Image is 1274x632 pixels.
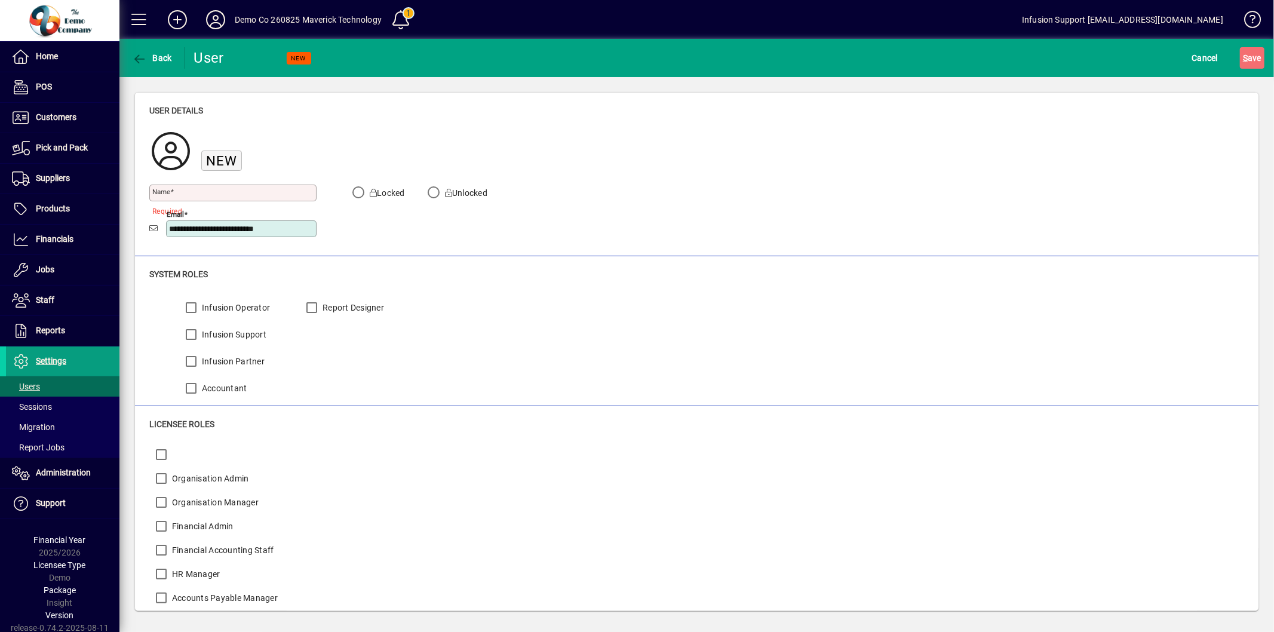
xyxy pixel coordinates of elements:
a: Jobs [6,255,119,285]
a: Migration [6,417,119,437]
span: Reports [36,326,65,335]
label: Accountant [199,382,247,394]
label: Financial Admin [170,520,234,532]
label: Report Designer [320,302,384,314]
span: Back [132,53,172,63]
mat-label: Email [167,210,184,218]
span: S [1243,53,1248,63]
a: Reports [6,316,119,346]
span: Customers [36,112,76,122]
span: Pick and Pack [36,143,88,152]
span: Cancel [1192,48,1218,68]
label: HR Manager [170,568,220,580]
span: POS [36,82,52,91]
label: Organisation Manager [170,496,259,508]
span: Licensee roles [149,419,214,429]
a: Administration [6,458,119,488]
button: Back [129,47,175,69]
span: Migration [12,422,55,432]
label: Locked [367,187,405,199]
a: POS [6,72,119,102]
a: Users [6,376,119,397]
label: Infusion Operator [199,302,270,314]
label: Infusion Partner [199,355,265,367]
a: Home [6,42,119,72]
span: Financial Year [34,535,86,545]
a: Products [6,194,119,224]
app-page-header-button: Back [119,47,185,69]
a: Report Jobs [6,437,119,458]
span: Licensee Type [34,560,86,570]
span: Settings [36,356,66,366]
span: Products [36,204,70,213]
span: Financials [36,234,73,244]
span: System roles [149,269,208,279]
span: Suppliers [36,173,70,183]
div: User [194,48,245,68]
a: Suppliers [6,164,119,194]
span: Users [12,382,40,391]
a: Support [6,489,119,519]
span: Sessions [12,402,52,412]
span: User details [149,106,203,115]
span: Package [44,585,76,595]
label: Unlocked [443,187,487,199]
span: Administration [36,468,91,477]
span: Version [46,610,74,620]
a: Staff [6,286,119,315]
label: Accounts Payable Manager [170,592,278,604]
a: Knowledge Base [1235,2,1259,41]
a: Financials [6,225,119,254]
span: Support [36,498,66,508]
mat-label: Name [152,188,170,196]
span: Home [36,51,58,61]
a: Customers [6,103,119,133]
button: Cancel [1189,47,1221,69]
a: Sessions [6,397,119,417]
span: New [206,153,237,168]
span: NEW [291,54,306,62]
button: Profile [197,9,235,30]
mat-error: Required [152,204,307,217]
label: Financial Accounting Staff [170,544,274,556]
div: Demo Co 260825 Maverick Technology [235,10,382,29]
div: Infusion Support [EMAIL_ADDRESS][DOMAIN_NAME] [1022,10,1223,29]
label: Organisation Admin [170,473,249,484]
a: Pick and Pack [6,133,119,163]
span: Staff [36,295,54,305]
button: Save [1240,47,1264,69]
span: Jobs [36,265,54,274]
span: Report Jobs [12,443,65,452]
span: ave [1243,48,1261,68]
label: Infusion Support [199,329,266,340]
button: Add [158,9,197,30]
